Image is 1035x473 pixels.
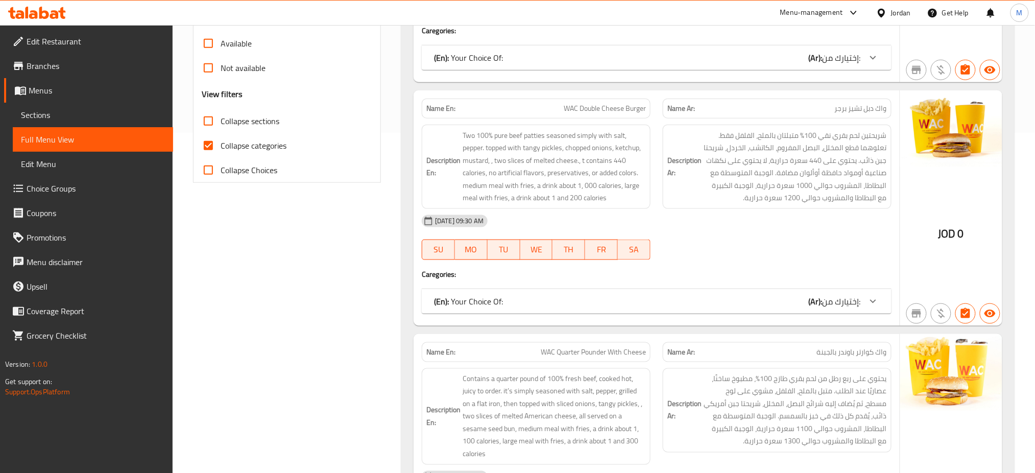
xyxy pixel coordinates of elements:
span: [DATE] 09:30 AM [431,216,488,226]
a: Branches [4,54,173,78]
button: SU [422,240,455,260]
span: M [1017,7,1023,18]
a: Choice Groups [4,176,173,201]
span: Choice Groups [27,182,165,195]
span: Two 100% pure beef patties seasoned simply with salt, pepper. topped with tangy pickles, chopped ... [463,129,646,204]
a: Promotions [4,225,173,250]
button: WE [520,240,553,260]
span: TH [557,242,581,257]
span: Upsell [27,280,165,293]
a: Upsell [4,274,173,299]
strong: Description Ar: [667,398,702,423]
a: Edit Menu [13,152,173,176]
a: Coupons [4,201,173,225]
span: Not available [221,62,266,74]
span: إختيارك من: [823,294,861,309]
p: Your Choice Of: [434,52,503,64]
span: Coverage Report [27,305,165,317]
a: Support.OpsPlatform [5,385,70,398]
img: WAC_Double_Cheeseburger638906920877198842.jpg [900,90,1002,167]
span: Collapse Choices [221,164,277,176]
button: Purchased item [931,60,951,80]
span: Contains a quarter pound of 100% fresh beef, cooked hot, juicy to order. it’s simply seasoned wit... [463,373,646,461]
span: واك دبل تشيز برجر [835,103,887,114]
a: Coverage Report [4,299,173,323]
span: MO [459,242,484,257]
button: SA [618,240,651,260]
b: (Ar): [809,294,823,309]
b: (En): [434,294,449,309]
a: Menu disclaimer [4,250,173,274]
span: TU [492,242,516,257]
span: واك كوارتر باوندر بالجبنة [817,347,887,358]
img: WAC_Quarter_Pounder_with_638906920879055874.jpg [900,334,1002,411]
span: Version: [5,358,30,371]
div: Menu-management [780,7,843,19]
span: Grocery Checklist [27,329,165,342]
span: Menus [29,84,165,97]
strong: Description Ar: [667,154,702,179]
span: SU [426,242,451,257]
span: WAC Quarter Pounder With Cheese [541,347,646,358]
button: TH [552,240,585,260]
button: Purchased item [931,303,951,324]
a: Full Menu View [13,127,173,152]
button: Not branch specific item [906,60,927,80]
span: Edit Restaurant [27,35,165,48]
span: Branches [27,60,165,72]
h4: Caregories: [422,269,892,279]
span: شريحتين لحم بقري نقي 100% متبلتان بالملح، الفلفل فقط. تعلوهما قطع المخلل، البصل المفروم، الكاتشب،... [704,129,887,204]
h4: Caregories: [422,26,892,36]
span: Promotions [27,231,165,244]
button: FR [585,240,618,260]
span: يحتوي على ربع رطل من لحم بقري طازج 100%، مطبوخ ساخنًا، عصاريًا عند الطلب. متبل بالملح، الفلفل، مش... [704,373,887,448]
strong: Description En: [426,154,461,179]
div: (En): Your Choice Of:(Ar):إختيارك من: [422,289,892,314]
a: Menus [4,78,173,103]
span: Collapse sections [221,115,279,127]
a: Grocery Checklist [4,323,173,348]
button: TU [488,240,520,260]
span: Available [221,37,252,50]
span: SA [622,242,646,257]
span: WAC Double Cheese Burger [564,103,646,114]
span: 1.0.0 [32,358,47,371]
span: Edit Menu [21,158,165,170]
div: Jordan [891,7,911,18]
span: Coupons [27,207,165,219]
span: Sections [21,109,165,121]
strong: Name Ar: [667,103,695,114]
button: Has choices [955,60,976,80]
span: Get support on: [5,375,52,388]
span: JOD [938,224,956,244]
span: 0 [958,224,964,244]
span: WE [524,242,549,257]
p: Your Choice Of: [434,295,503,308]
button: MO [455,240,488,260]
span: Menu disclaimer [27,256,165,268]
button: Available [980,303,1000,324]
strong: Name En: [426,347,455,358]
span: Collapse categories [221,139,286,152]
a: Sections [13,103,173,127]
button: Not branch specific item [906,303,927,324]
button: Available [980,60,1000,80]
button: Has choices [955,303,976,324]
b: (Ar): [809,50,823,65]
span: Full Menu View [21,133,165,146]
a: Edit Restaurant [4,29,173,54]
h3: View filters [202,88,243,100]
strong: Name Ar: [667,347,695,358]
span: إختيارك من: [823,50,861,65]
b: (En): [434,50,449,65]
strong: Description En: [426,404,461,429]
strong: Name En: [426,103,455,114]
div: (En): Your Choice Of:(Ar):إختيارك من: [422,45,892,70]
span: FR [589,242,614,257]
